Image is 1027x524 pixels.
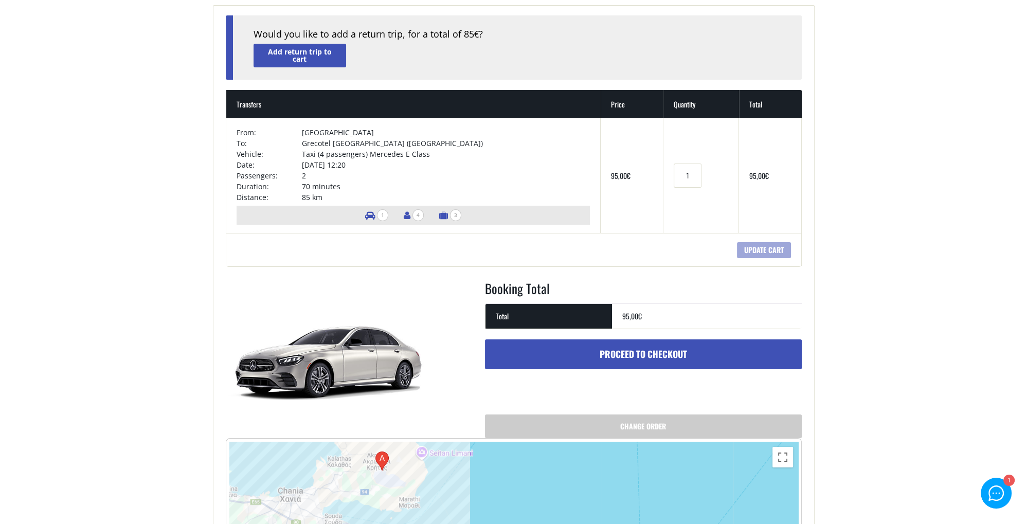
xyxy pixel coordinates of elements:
[302,181,590,192] td: 70 minutes
[1003,476,1014,486] div: 1
[611,170,630,181] bdi: 95,00
[302,192,590,203] td: 85 km
[226,279,431,433] img: Taxi (4 passengers) Mercedes E Class
[226,90,601,118] th: Transfers
[627,170,630,181] span: €
[674,164,701,188] input: Transfers quantity
[434,206,466,225] li: Number of luggage items
[237,149,302,159] td: Vehicle:
[450,209,461,221] span: 3
[237,170,302,181] td: Passengers:
[302,159,590,170] td: [DATE] 12:20
[772,447,793,467] button: Toggle fullscreen view
[302,138,590,149] td: Grecotel [GEOGRAPHIC_DATA] ([GEOGRAPHIC_DATA])
[638,311,642,321] span: €
[485,414,802,438] a: Change order
[483,374,804,403] iframe: Secure express checkout frame
[254,28,781,41] div: Would you like to add a return trip, for a total of 85 ?
[765,170,769,181] span: €
[237,138,302,149] td: To:
[622,311,642,321] bdi: 95,00
[739,90,802,118] th: Total
[485,303,612,329] th: Total
[737,242,791,258] input: Update cart
[360,206,393,225] li: Number of vehicles
[302,170,590,181] td: 2
[663,90,739,118] th: Quantity
[399,206,429,225] li: Number of passengers
[302,127,590,138] td: [GEOGRAPHIC_DATA]
[302,149,590,159] td: Taxi (4 passengers) Mercedes E Class
[749,170,769,181] bdi: 95,00
[237,181,302,192] td: Duration:
[601,90,663,118] th: Price
[237,192,302,203] td: Distance:
[237,127,302,138] td: From:
[237,159,302,170] td: Date:
[474,29,479,40] span: €
[375,451,389,471] div: Chania International Airport Ioannis Daskalogiannis, National Road, EO Aerodromiou Soudas, Chania...
[412,209,424,221] span: 4
[485,339,802,369] a: Proceed to checkout
[485,279,802,304] h2: Booking Total
[254,44,346,67] a: Add return trip to cart
[377,209,388,221] span: 1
